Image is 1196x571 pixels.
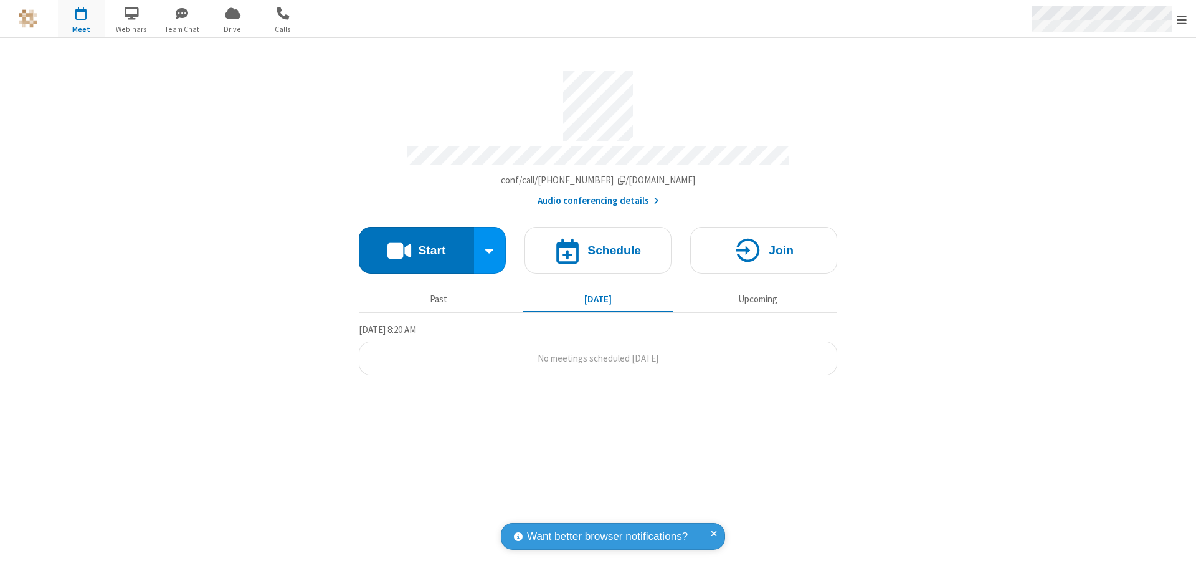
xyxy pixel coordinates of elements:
[418,244,445,256] h4: Start
[209,24,256,35] span: Drive
[538,352,658,364] span: No meetings scheduled [DATE]
[587,244,641,256] h4: Schedule
[501,174,696,186] span: Copy my meeting room link
[690,227,837,274] button: Join
[523,287,673,311] button: [DATE]
[359,324,416,335] span: [DATE] 8:20 AM
[1165,539,1187,562] iframe: Chat
[159,24,206,35] span: Team Chat
[501,173,696,188] button: Copy my meeting room linkCopy my meeting room link
[359,62,837,208] section: Account details
[359,227,474,274] button: Start
[364,287,514,311] button: Past
[58,24,105,35] span: Meet
[538,194,659,208] button: Audio conferencing details
[108,24,155,35] span: Webinars
[524,227,672,274] button: Schedule
[19,9,37,28] img: QA Selenium DO NOT DELETE OR CHANGE
[527,529,688,545] span: Want better browser notifications?
[359,322,837,376] section: Today's Meetings
[474,227,506,274] div: Start conference options
[260,24,306,35] span: Calls
[769,244,794,256] h4: Join
[683,287,833,311] button: Upcoming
